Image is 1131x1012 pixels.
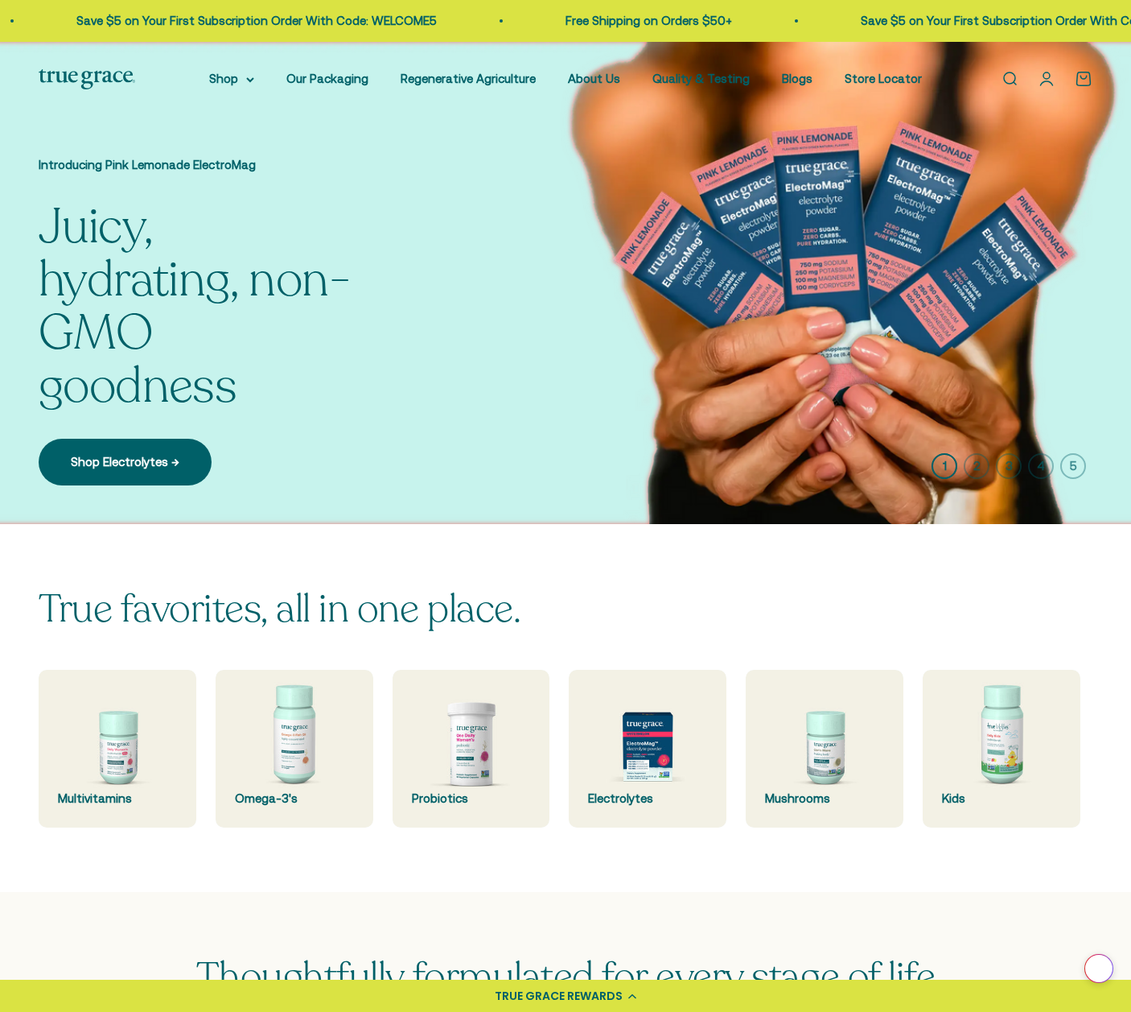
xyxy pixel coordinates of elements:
div: Multivitamins [58,789,177,808]
a: Multivitamins [39,670,196,828]
split-lines: True favorites, all in one place. [39,583,520,635]
a: Store Locator [845,72,922,85]
a: Omega-3's [216,670,373,828]
p: Save $5 on Your First Subscription Order With Code: WELCOME5 [1,11,361,31]
button: 5 [1060,453,1086,479]
a: Electrolytes [569,670,726,828]
split-lines: Juicy, hydrating, non-GMO goodness [39,194,350,419]
a: Probiotics [393,670,550,828]
span: Thoughtfully formulated for every stage of life [196,951,935,1003]
a: Shop Electrolytes → [39,439,212,485]
p: Introducing Pink Lemonade ElectroMag [39,155,360,175]
div: Mushrooms [765,789,884,808]
a: About Us [568,72,620,85]
div: Omega-3's [235,789,354,808]
button: 2 [964,453,989,479]
a: Kids [923,670,1080,828]
a: Regenerative Agriculture [401,72,536,85]
div: TRUE GRACE REWARDS [495,988,623,1005]
a: Blogs [782,72,812,85]
div: Electrolytes [588,789,707,808]
button: 1 [932,453,957,479]
summary: Shop [209,69,254,89]
a: Quality & Testing [652,72,750,85]
a: Free Shipping on Orders $50+ [490,14,656,27]
a: Our Packaging [286,72,368,85]
div: Kids [942,789,1061,808]
button: 4 [1028,453,1054,479]
div: Probiotics [412,789,531,808]
a: Mushrooms [746,670,903,828]
button: 3 [996,453,1022,479]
